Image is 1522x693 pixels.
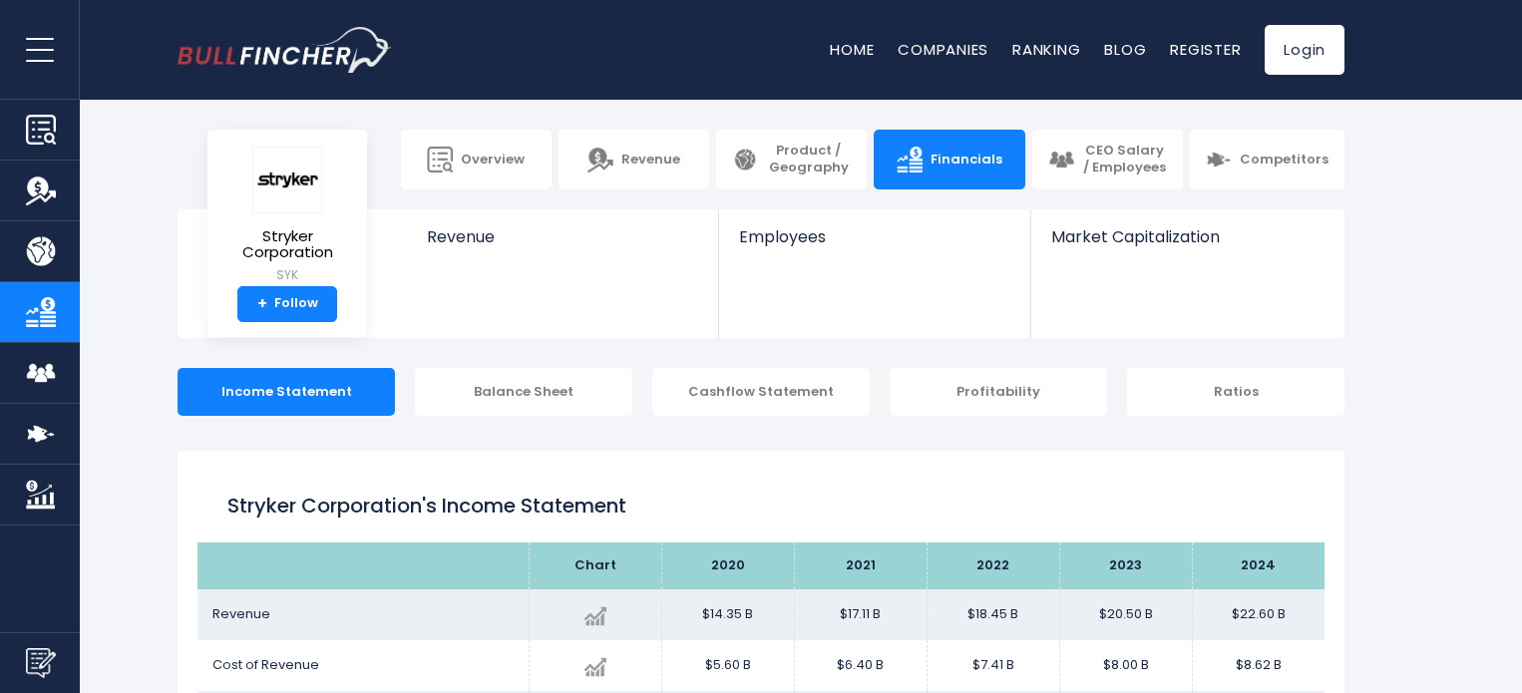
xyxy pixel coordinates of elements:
[1127,368,1344,416] div: Ratios
[461,152,525,169] span: Overview
[529,542,661,589] th: Chart
[794,589,927,640] td: $17.11 B
[1190,130,1344,189] a: Competitors
[559,130,709,189] a: Revenue
[415,368,632,416] div: Balance Sheet
[898,39,988,60] a: Companies
[222,146,352,286] a: Stryker Corporation SYK
[927,542,1059,589] th: 2022
[1032,130,1183,189] a: CEO Salary / Employees
[661,589,794,640] td: $14.35 B
[661,542,794,589] th: 2020
[661,640,794,691] td: $5.60 B
[1031,209,1342,280] a: Market Capitalization
[1082,143,1167,176] span: CEO Salary / Employees
[931,152,1002,169] span: Financials
[1192,640,1325,691] td: $8.62 B
[227,491,1295,520] h1: Stryker Corporation's Income Statement
[427,227,699,246] span: Revenue
[1059,542,1192,589] th: 2023
[794,542,927,589] th: 2021
[212,655,319,674] span: Cost of Revenue
[1012,39,1080,60] a: Ranking
[212,604,270,623] span: Revenue
[1059,640,1192,691] td: $8.00 B
[1170,39,1241,60] a: Register
[719,209,1029,280] a: Employees
[927,589,1059,640] td: $18.45 B
[178,368,395,416] div: Income Statement
[1192,589,1325,640] td: $22.60 B
[1240,152,1329,169] span: Competitors
[223,228,351,261] span: Stryker Corporation
[927,640,1059,691] td: $7.41 B
[621,152,680,169] span: Revenue
[830,39,874,60] a: Home
[766,143,851,176] span: Product / Geography
[874,130,1024,189] a: Financials
[178,27,392,73] a: Go to homepage
[407,209,719,280] a: Revenue
[1265,25,1344,75] a: Login
[890,368,1107,416] div: Profitability
[223,266,351,284] small: SYK
[1059,589,1192,640] td: $20.50 B
[178,27,392,73] img: bullfincher logo
[401,130,552,189] a: Overview
[794,640,927,691] td: $6.40 B
[716,130,867,189] a: Product / Geography
[1192,542,1325,589] th: 2024
[237,286,337,322] a: +Follow
[1104,39,1146,60] a: Blog
[652,368,870,416] div: Cashflow Statement
[1051,227,1323,246] span: Market Capitalization
[257,295,267,313] strong: +
[739,227,1009,246] span: Employees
